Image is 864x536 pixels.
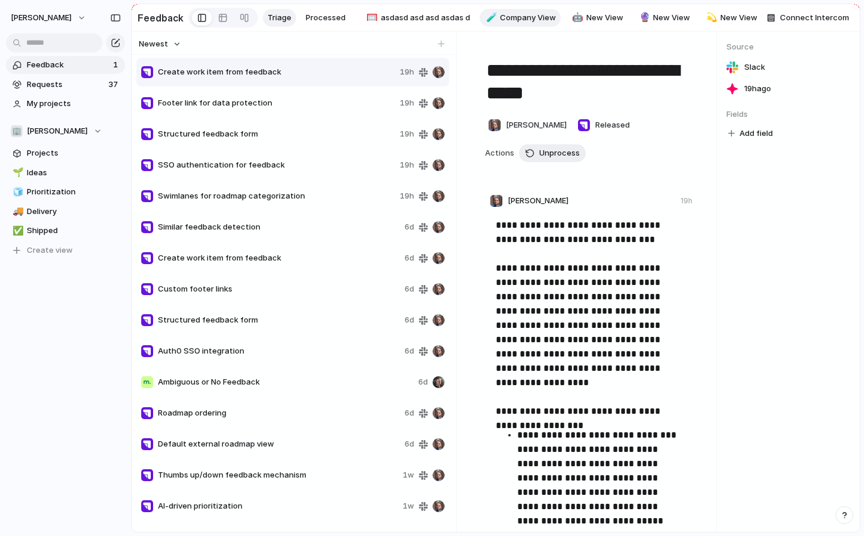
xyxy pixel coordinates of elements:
[595,119,630,131] span: Released
[11,12,72,24] span: [PERSON_NAME]
[139,38,168,50] span: Newest
[6,203,125,221] a: 🚚Delivery
[268,12,291,24] span: Triage
[638,12,649,24] button: 🔮
[13,185,21,199] div: 🧊
[400,66,414,78] span: 19h
[6,95,125,113] a: My projects
[158,376,414,388] span: Ambiguous or No Feedback
[403,469,414,481] span: 1w
[586,12,623,24] span: New View
[27,167,121,179] span: Ideas
[27,225,121,237] span: Shipped
[508,195,568,207] span: [PERSON_NAME]
[400,190,414,202] span: 19h
[158,159,395,171] span: SSO authentication for feedback
[639,11,648,24] div: 🔮
[574,116,633,135] button: Released
[11,225,23,237] button: ✅
[381,12,470,24] span: asdasd asd asd asdas d
[480,9,561,27] a: 🧪Company View
[13,224,21,238] div: ✅
[6,76,125,94] a: Requests37
[506,119,567,131] span: [PERSON_NAME]
[11,186,23,198] button: 🧊
[138,11,184,25] h2: Feedback
[11,167,23,179] button: 🌱
[5,8,92,27] button: [PERSON_NAME]
[744,61,765,73] span: Slack
[113,59,120,71] span: 1
[158,407,400,419] span: Roadmap ordering
[6,164,125,182] a: 🌱Ideas
[680,196,692,206] div: 19h
[6,222,125,240] a: ✅Shipped
[366,11,375,24] div: 🥅
[405,314,414,326] span: 6d
[519,144,586,162] button: Unprocess
[486,11,495,24] div: 🧪
[6,56,125,74] a: Feedback1
[27,125,88,137] span: [PERSON_NAME]
[704,12,716,24] button: 💫
[572,11,580,24] div: 🤖
[405,438,414,450] span: 6d
[405,221,414,233] span: 6d
[158,283,400,295] span: Custom footer links
[365,12,377,24] button: 🥅
[405,283,414,295] span: 6d
[400,159,414,171] span: 19h
[726,109,850,120] span: Fields
[418,376,428,388] span: 6d
[11,125,23,137] div: 🏢
[158,221,400,233] span: Similar feedback detection
[6,122,125,140] button: 🏢[PERSON_NAME]
[400,128,414,140] span: 19h
[27,206,121,218] span: Delivery
[13,205,21,218] div: 🚚
[158,438,400,450] span: Default external roadmap view
[720,12,757,24] span: New View
[539,147,580,159] span: Unprocess
[633,9,695,27] div: 🔮New View
[403,500,414,512] span: 1w
[726,126,775,141] button: Add field
[158,128,395,140] span: Structured feedback form
[27,98,121,110] span: My projects
[360,9,475,27] a: 🥅asdasd asd asd asdas d
[484,12,496,24] button: 🧪
[11,206,23,218] button: 🚚
[27,244,73,256] span: Create view
[6,183,125,201] a: 🧊Prioritization
[13,166,21,179] div: 🌱
[570,12,582,24] button: 🤖
[405,345,414,357] span: 6d
[263,9,296,27] a: Triage
[6,241,125,259] button: Create view
[158,97,395,109] span: Footer link for data protection
[158,469,398,481] span: Thumbs up/down feedback mechanism
[27,59,110,71] span: Feedback
[706,11,714,24] div: 💫
[565,9,628,27] a: 🤖New View
[405,252,414,264] span: 6d
[137,36,183,52] button: Newest
[726,59,850,76] a: Slack
[158,66,395,78] span: Create work item from feedback
[485,147,514,159] span: Actions
[500,12,556,24] span: Company View
[27,186,121,198] span: Prioritization
[405,407,414,419] span: 6d
[700,9,762,27] div: 💫New View
[306,12,346,24] span: Processed
[726,41,850,53] span: Source
[27,147,121,159] span: Projects
[744,83,771,95] span: 19h ago
[158,345,400,357] span: Auth0 SSO integration
[158,500,398,512] span: AI-driven prioritization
